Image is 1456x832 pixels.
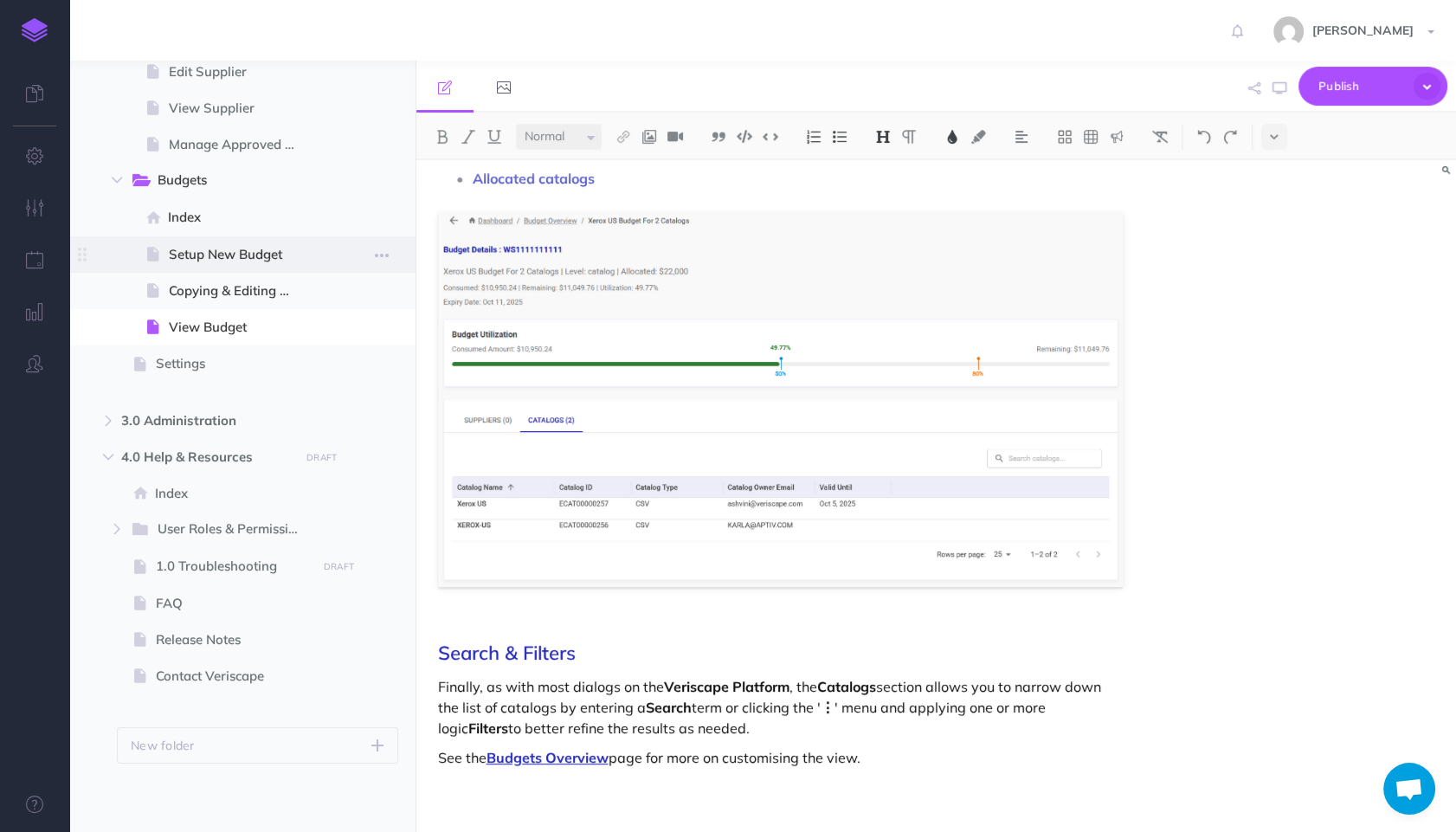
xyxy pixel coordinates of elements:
[169,317,312,338] span: View Budget
[1273,16,1304,47] img: 743f3ee6f9f80ed2ad13fd650e81ed88.jpg
[817,678,876,695] strong: Catalogs
[664,678,789,695] strong: Veriscape Platform
[832,130,847,144] img: Unordered list button
[438,747,1123,768] p: See the page for more on customising the view.
[1304,23,1422,38] span: [PERSON_NAME]
[158,170,286,192] span: Budgets
[438,641,576,665] span: Search & Filters
[486,749,609,766] a: Budgets Overview
[1014,130,1029,144] img: Alignment dropdown menu button
[1318,73,1405,100] span: Publish
[763,130,778,143] img: Inline code button
[806,130,821,144] img: Ordered list button
[169,61,312,82] span: Edit Supplier
[155,483,312,504] span: Index
[641,130,657,144] img: Add image button
[306,452,337,463] small: DRAFT
[169,281,312,301] span: Copying & Editing Budgets
[156,556,312,577] span: 1.0 Troubleshooting
[473,170,595,187] span: Allocated catalogs
[667,130,683,144] img: Add video button
[711,130,726,144] img: Blockquote button
[821,699,834,716] strong: ⋮
[121,447,290,468] span: 4.0 Help & Resources
[970,130,986,144] img: Text background color button
[468,719,508,737] strong: Filters
[169,98,312,119] span: View Supplier
[438,676,1123,738] p: Finally, as with most dialogs on the , the section allows you to narrow down the list of catalogs...
[168,207,312,228] span: Index
[646,699,692,716] strong: Search
[1083,130,1098,144] img: Create table button
[875,130,891,144] img: Headings dropdown button
[1383,763,1435,815] div: Open chat
[486,130,502,144] img: Underline button
[156,353,312,374] span: Settings
[131,736,195,755] p: New folder
[156,629,312,650] span: Release Notes
[1109,130,1124,144] img: Callout dropdown menu button
[1196,130,1212,144] img: Undo
[615,130,631,144] img: Link button
[169,134,312,155] span: Manage Approved Items
[156,666,312,687] span: Contact Veriscape
[22,18,48,42] img: logo-mark.svg
[1298,67,1447,106] button: Publish
[944,130,960,144] img: Text color button
[1152,130,1168,144] img: Clear styles button
[1222,130,1238,144] img: Redo
[438,212,1123,587] img: r9MQeGua9nqTLgMWNfoZ.png
[737,130,752,143] img: Code block button
[901,130,917,144] img: Paragraph button
[461,130,476,144] img: Italic button
[121,410,290,431] span: 3.0 Administration
[158,519,313,541] span: User Roles & Permissions
[169,244,312,265] span: Setup New Budget
[156,593,312,614] span: FAQ
[324,561,354,572] small: DRAFT
[435,130,450,144] img: Bold button
[117,727,398,764] button: New folder
[317,557,360,577] button: DRAFT
[300,448,344,468] button: DRAFT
